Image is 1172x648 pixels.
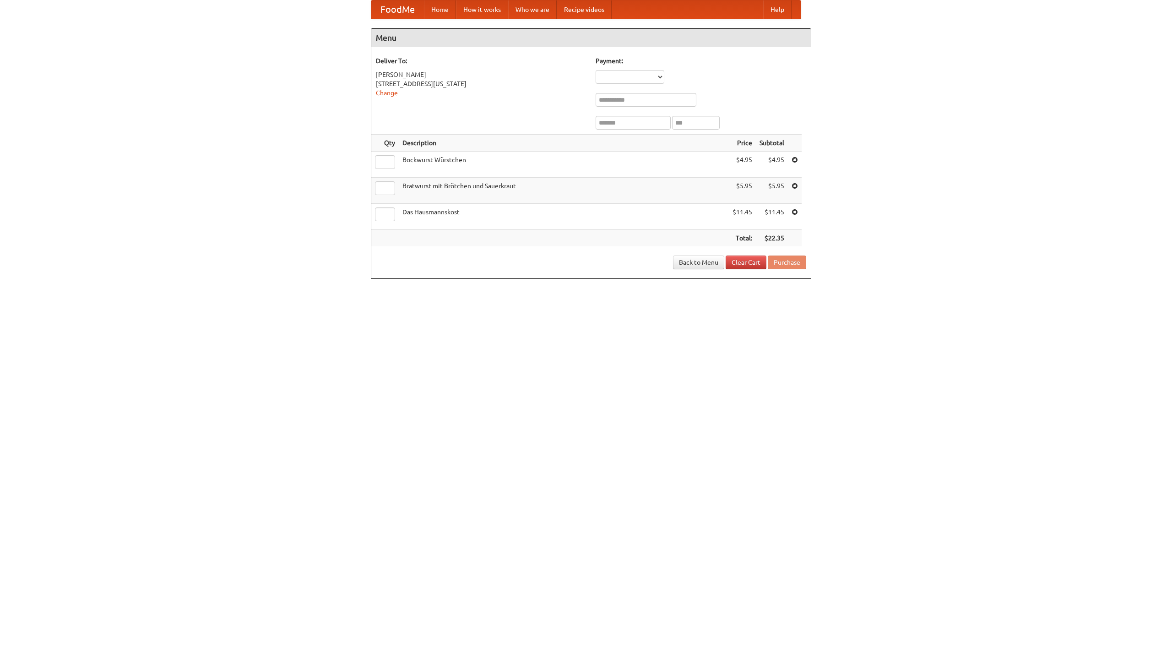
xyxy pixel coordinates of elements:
[726,256,766,269] a: Clear Cart
[424,0,456,19] a: Home
[756,135,788,152] th: Subtotal
[371,0,424,19] a: FoodMe
[376,56,586,65] h5: Deliver To:
[596,56,806,65] h5: Payment:
[729,152,756,178] td: $4.95
[557,0,612,19] a: Recipe videos
[729,178,756,204] td: $5.95
[376,70,586,79] div: [PERSON_NAME]
[376,89,398,97] a: Change
[399,135,729,152] th: Description
[399,152,729,178] td: Bockwurst Würstchen
[371,135,399,152] th: Qty
[508,0,557,19] a: Who we are
[371,29,811,47] h4: Menu
[756,152,788,178] td: $4.95
[456,0,508,19] a: How it works
[756,178,788,204] td: $5.95
[729,204,756,230] td: $11.45
[729,135,756,152] th: Price
[729,230,756,247] th: Total:
[399,178,729,204] td: Bratwurst mit Brötchen und Sauerkraut
[399,204,729,230] td: Das Hausmannskost
[763,0,792,19] a: Help
[756,204,788,230] td: $11.45
[768,256,806,269] button: Purchase
[376,79,586,88] div: [STREET_ADDRESS][US_STATE]
[756,230,788,247] th: $22.35
[673,256,724,269] a: Back to Menu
